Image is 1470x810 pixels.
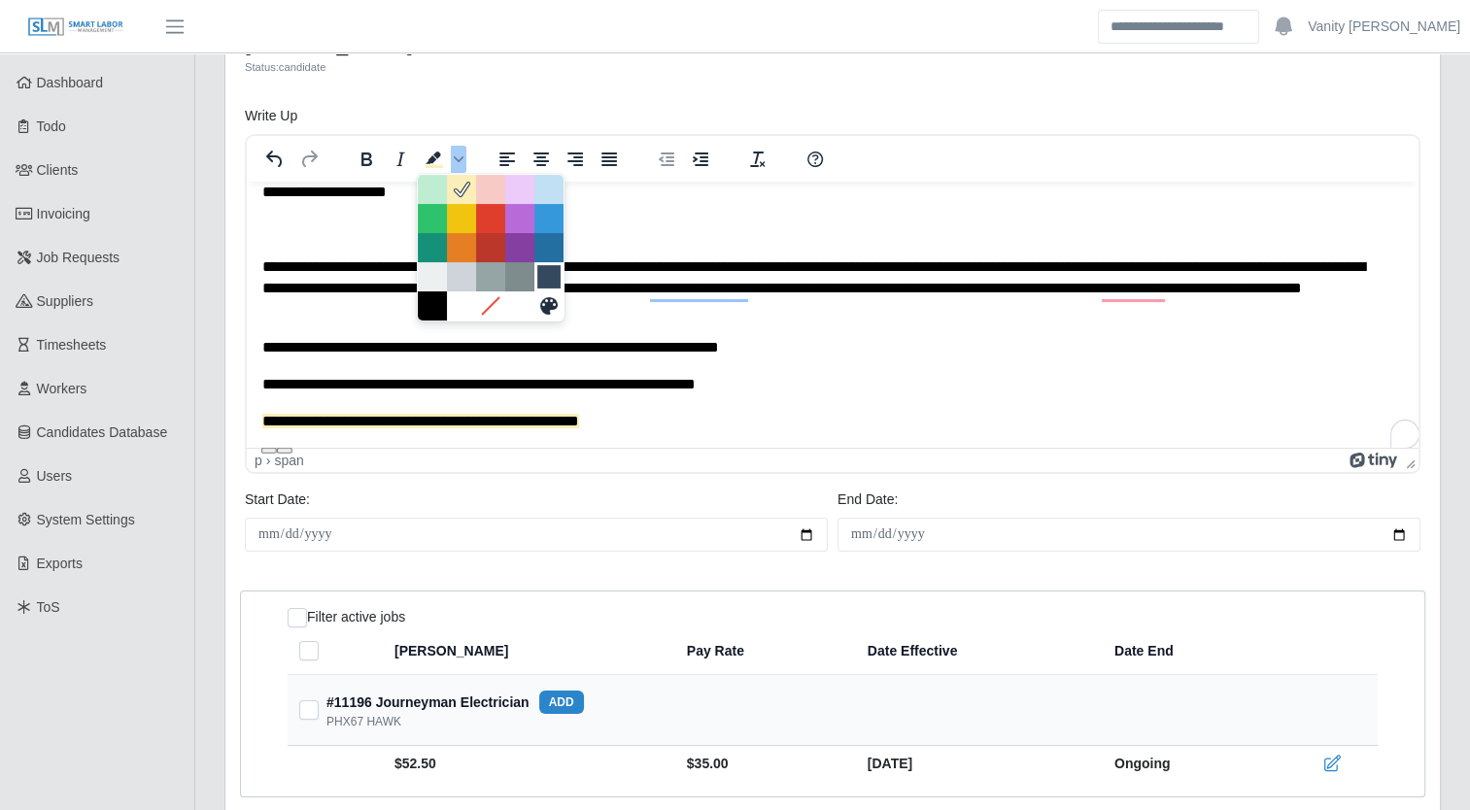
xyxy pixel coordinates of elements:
[852,627,1099,675] th: Date Effective
[447,233,476,262] div: Orange
[383,627,671,675] th: [PERSON_NAME]
[671,746,852,782] td: $35.00
[1350,453,1398,468] a: Powered by Tiny
[534,233,564,262] div: Dark Blue
[326,714,401,729] div: PHX67 HAWK
[447,175,476,204] div: Light Yellow
[37,512,135,527] span: System Settings
[350,146,383,173] button: Bold
[476,262,505,291] div: Gray
[245,489,310,510] label: Start Date:
[383,746,671,782] td: $52.50
[447,204,476,233] div: Yellow
[1398,449,1419,472] div: Press the Up and Down arrow keys to resize the editor.
[476,204,505,233] div: Red
[534,204,564,233] div: Blue
[650,146,683,173] button: Decrease indent
[534,291,564,321] button: Custom color
[255,453,262,468] div: p
[247,182,1419,448] iframe: Rich Text Area
[476,291,505,321] div: Remove color
[37,162,79,178] span: Clients
[505,204,534,233] div: Purple
[447,262,476,291] div: Medium Gray
[505,175,534,204] div: Light Purple
[418,291,447,321] div: Black
[539,691,584,714] button: add
[37,468,73,484] span: Users
[838,489,898,510] label: End Date:
[245,106,297,126] label: Write Up
[525,146,558,173] button: Align center
[37,293,93,309] span: Suppliers
[288,607,405,627] div: Filter active jobs
[37,118,66,134] span: Todo
[418,146,466,173] div: Background color Light Yellow
[593,146,626,173] button: Justify
[1098,10,1259,44] input: Search
[418,233,447,262] div: Dark Turquoise
[266,453,271,468] div: ›
[384,146,417,173] button: Italic
[447,291,476,321] div: White
[258,146,291,173] button: Undo
[37,75,104,90] span: Dashboard
[741,146,774,173] button: Clear formatting
[418,204,447,233] div: Green
[37,337,107,353] span: Timesheets
[418,262,447,291] div: Light Gray
[1308,17,1460,37] a: Vanity [PERSON_NAME]
[852,746,1099,782] td: [DATE]
[476,233,505,262] div: Dark Red
[326,691,584,714] div: #11196 Journeyman Electrician
[537,265,561,288] div: Navy Blue
[292,146,325,173] button: Redo
[37,381,87,396] span: Workers
[1099,746,1282,782] td: Ongoing
[37,556,83,571] span: Exports
[559,146,592,173] button: Align right
[245,61,325,73] span: Status:candidate
[799,146,832,173] button: Help
[671,627,852,675] th: Pay Rate
[37,599,60,615] span: ToS
[684,146,717,173] button: Increase indent
[418,175,447,204] div: Light Green
[1099,627,1282,675] th: Date End
[505,233,534,262] div: Dark Purple
[476,175,505,204] div: Light Red
[27,17,124,38] img: SLM Logo
[274,453,303,468] div: span
[37,250,120,265] span: Job Requests
[534,175,564,204] div: Light Blue
[505,262,534,291] div: Dark Gray
[37,424,168,440] span: Candidates Database
[37,206,90,221] span: Invoicing
[491,146,524,173] button: Align left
